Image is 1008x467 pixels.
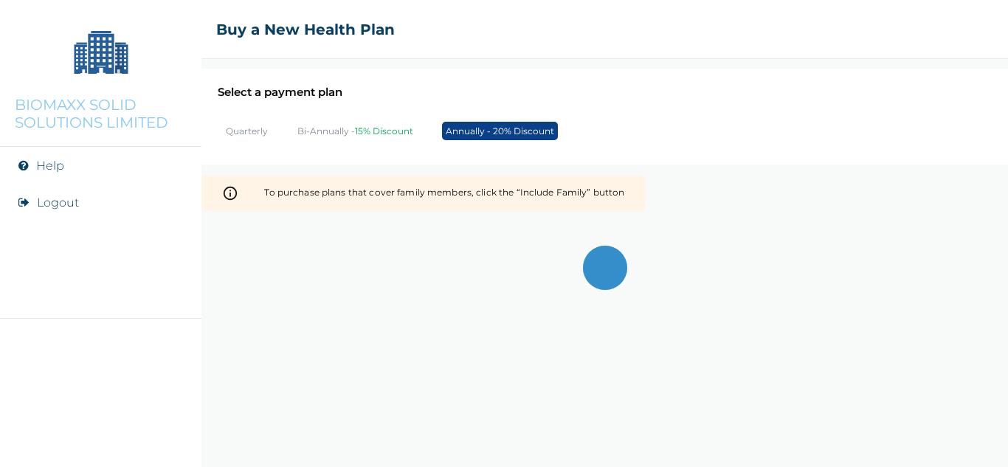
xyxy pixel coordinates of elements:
[226,125,268,136] p: Quarterly
[264,180,624,207] div: To purchase plans that cover family members, click the “Include Family” button
[37,196,79,210] button: Logout
[442,122,558,140] p: Annually - 20% Discount
[15,430,187,452] img: RelianceHMO's Logo
[355,125,413,136] span: 15% Discount
[216,21,395,38] h2: Buy a New Health Plan
[297,125,413,136] p: Bi-Annually -
[218,85,992,99] h2: Select a payment plan
[15,96,187,131] p: BIOMAXX SOLID SOLUTIONS LIMITED
[36,159,64,173] a: Help
[64,15,138,89] img: Company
